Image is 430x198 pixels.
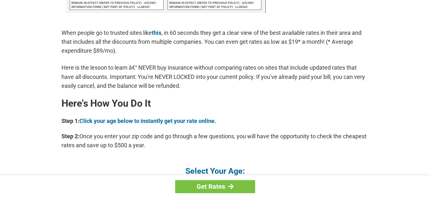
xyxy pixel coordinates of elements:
b: Step 1: [61,118,79,124]
h4: Select Your Age: [61,166,369,176]
p: When people go to trusted sites like , in 60 seconds they get a clear view of the best available ... [61,28,369,55]
b: Step 2: [61,133,79,140]
p: Once you enter your zip code and go through a few questions, you will have the opportunity to che... [61,132,369,150]
a: Get Rates [175,180,255,193]
p: Here is the lesson to learn â€“ NEVER buy insurance without comparing rates on sites that include... [61,63,369,90]
a: Click your age below to instantly get your rate online. [79,118,216,124]
a: this [152,29,161,36]
h2: Here's How You Do It [61,98,369,109]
